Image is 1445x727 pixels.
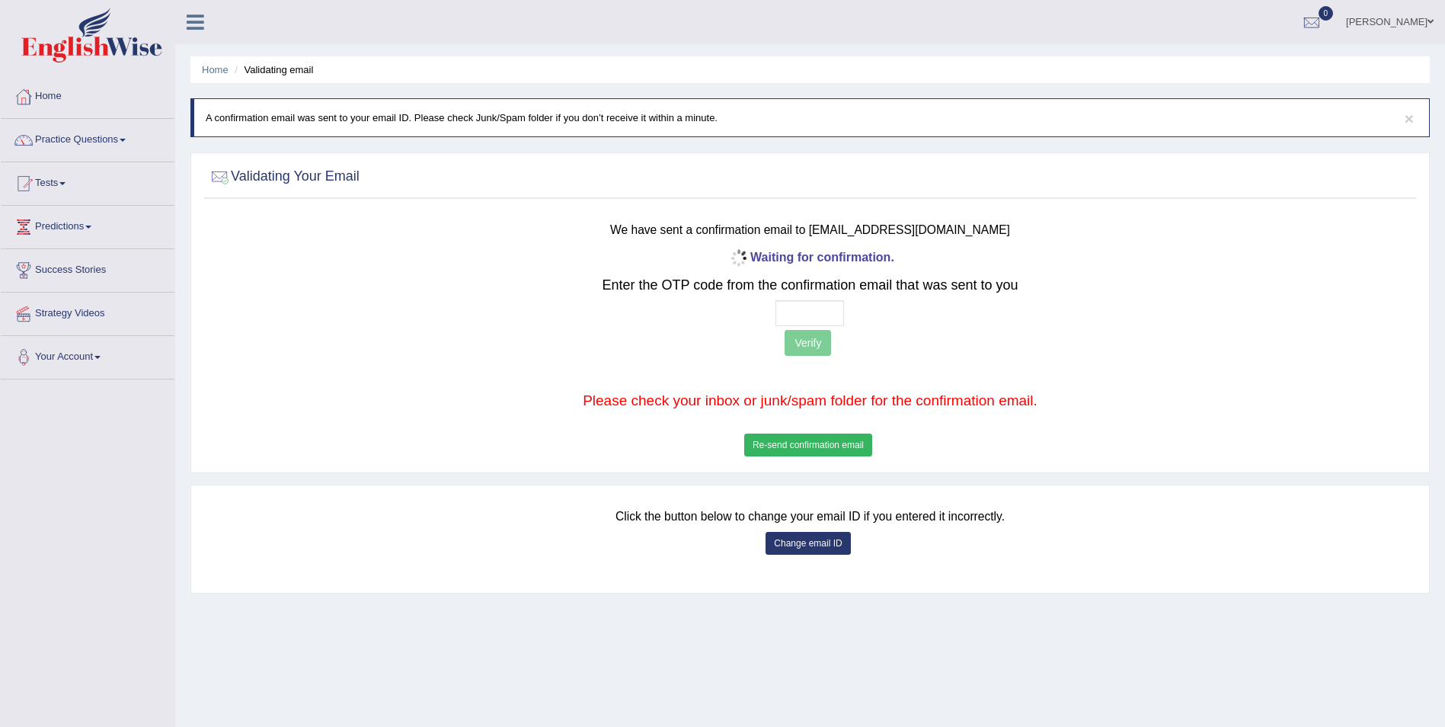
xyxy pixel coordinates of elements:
[726,246,750,271] img: icon-progress-circle-small.gif
[309,278,1310,293] h2: Enter the OTP code from the confirmation email that was sent to you
[1,75,174,114] a: Home
[1,249,174,287] a: Success Stories
[1405,110,1414,127] button: ×
[744,434,872,456] button: Re-send confirmation email
[610,223,1010,236] small: We have sent a confirmation email to [EMAIL_ADDRESS][DOMAIN_NAME]
[309,390,1310,412] p: Please check your inbox or junk/spam folder for the confirmation email.
[1,336,174,374] a: Your Account
[615,510,1005,523] small: Click the button below to change your email ID if you entered it incorrectly.
[1,206,174,244] a: Predictions
[231,62,313,77] li: Validating email
[1319,6,1334,21] span: 0
[766,532,850,555] button: Change email ID
[1,119,174,157] a: Practice Questions
[190,98,1430,137] div: A confirmation email was sent to your email ID. Please check Junk/Spam folder if you don’t receiv...
[1,293,174,331] a: Strategy Videos
[726,251,894,264] b: Waiting for confirmation.
[208,165,360,188] h2: Validating Your Email
[1,162,174,200] a: Tests
[202,64,229,75] a: Home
